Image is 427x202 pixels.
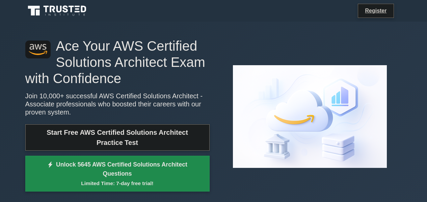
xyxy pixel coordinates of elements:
img: AWS Certified Solutions Architect - Associate Preview [228,60,392,173]
h1: Ace Your AWS Certified Solutions Architect Exam with Confidence [25,38,210,86]
a: Start Free AWS Certified Solutions Architect Practice Test [25,124,210,151]
a: Unlock 5645 AWS Certified Solutions Architect QuestionsLimited Time: 7-day free trial! [25,156,210,192]
small: Limited Time: 7-day free trial! [34,179,201,187]
p: Join 10,000+ successful AWS Certified Solutions Architect - Associate professionals who boosted t... [25,92,210,116]
a: Register [361,6,391,15]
